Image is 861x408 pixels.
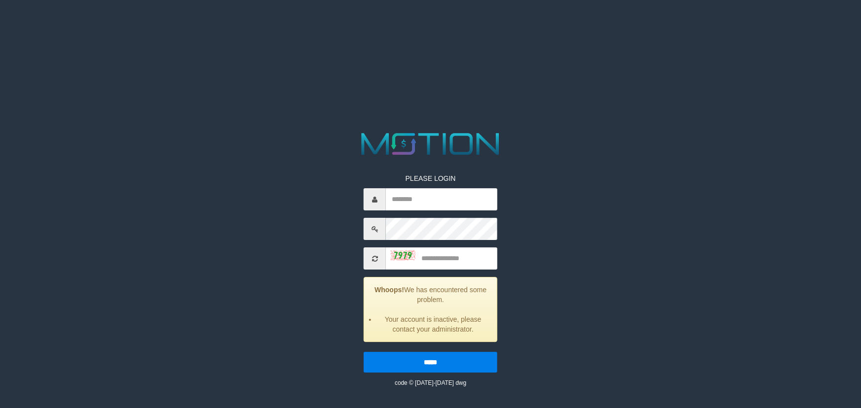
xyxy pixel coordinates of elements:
[364,277,497,342] div: We has encountered some problem.
[391,251,415,261] img: captcha
[364,173,497,183] p: PLEASE LOGIN
[376,314,489,334] li: Your account is inactive, please contact your administrator.
[395,379,466,386] small: code © [DATE]-[DATE] dwg
[374,286,404,294] strong: Whoops!
[355,129,506,159] img: MOTION_logo.png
